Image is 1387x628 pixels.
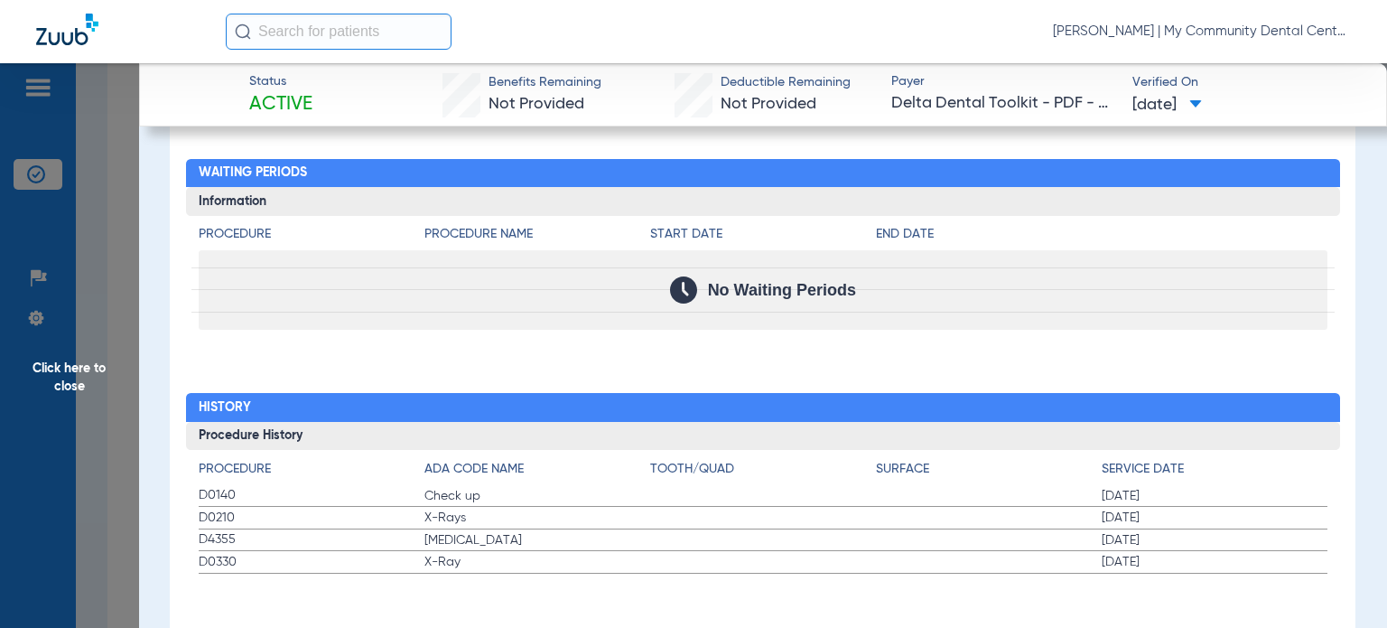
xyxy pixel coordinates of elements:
[1102,509,1327,527] span: [DATE]
[249,72,312,91] span: Status
[199,509,424,528] span: D0210
[424,460,650,479] h4: ADA Code Name
[650,460,876,479] h4: Tooth/Quad
[424,460,650,485] app-breakdown-title: ADA Code Name
[199,530,424,549] span: D4355
[226,14,451,50] input: Search for patients
[721,96,816,112] span: Not Provided
[186,422,1340,451] h3: Procedure History
[650,225,876,244] h4: Start Date
[249,92,312,117] span: Active
[424,509,650,527] span: X-Rays
[650,460,876,485] app-breakdown-title: Tooth/Quad
[199,486,424,505] span: D0140
[36,14,98,45] img: Zuub Logo
[424,531,650,549] span: [MEDICAL_DATA]
[489,73,601,92] span: Benefits Remaining
[199,460,424,485] app-breakdown-title: Procedure
[186,159,1340,188] h2: Waiting Periods
[650,225,876,250] app-breakdown-title: Start Date
[424,553,650,571] span: X-Ray
[489,96,584,112] span: Not Provided
[876,460,1102,485] app-breakdown-title: Surface
[1297,541,1387,628] iframe: Chat Widget
[891,92,1116,115] span: Delta Dental Toolkit - PDF - Bot
[876,225,1327,244] h4: End Date
[199,225,424,250] app-breakdown-title: Procedure
[199,553,424,572] span: D0330
[721,73,851,92] span: Deductible Remaining
[708,281,856,299] span: No Waiting Periods
[424,225,650,244] h4: Procedure Name
[876,460,1102,479] h4: Surface
[235,23,251,40] img: Search Icon
[1053,23,1351,41] span: [PERSON_NAME] | My Community Dental Centers
[424,487,650,505] span: Check up
[876,225,1327,250] app-breakdown-title: End Date
[186,187,1340,216] h3: Information
[424,225,650,250] app-breakdown-title: Procedure Name
[1132,73,1357,92] span: Verified On
[891,72,1116,91] span: Payer
[1102,487,1327,505] span: [DATE]
[670,277,697,304] img: Calendar
[1102,460,1327,479] h4: Service Date
[186,393,1340,422] h2: History
[199,460,424,479] h4: Procedure
[1102,531,1327,549] span: [DATE]
[1102,553,1327,571] span: [DATE]
[199,225,424,244] h4: Procedure
[1102,460,1327,485] app-breakdown-title: Service Date
[1132,94,1202,117] span: [DATE]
